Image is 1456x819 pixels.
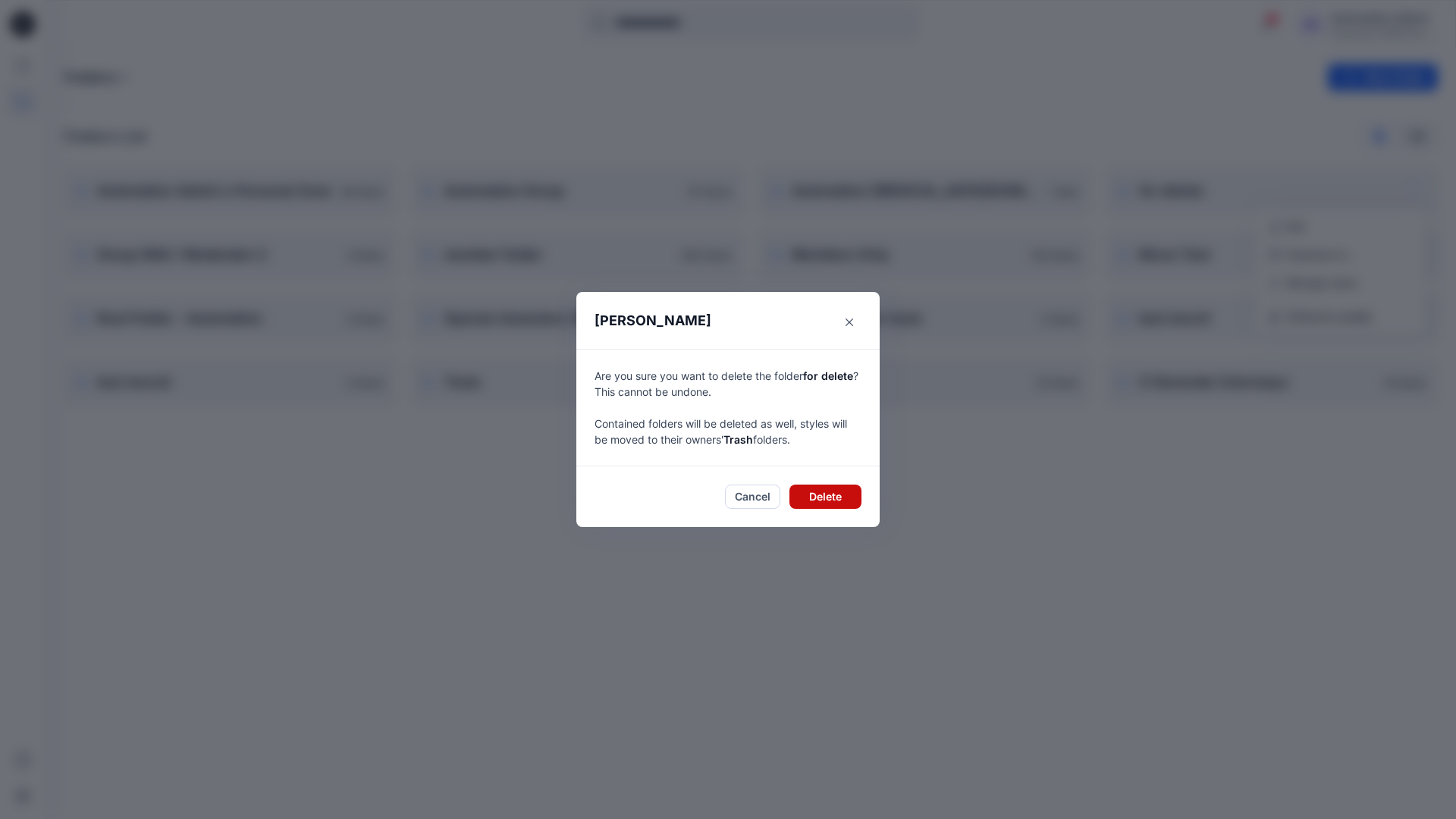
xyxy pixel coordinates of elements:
button: Cancel [725,485,780,509]
span: Trash [723,433,753,446]
span: for delete [803,369,853,382]
header: [PERSON_NAME] [576,292,880,349]
p: Are you sure you want to delete the folder ? This cannot be undone. Contained folders will be del... [595,368,861,447]
button: Close [837,310,861,334]
button: Delete [789,485,861,509]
